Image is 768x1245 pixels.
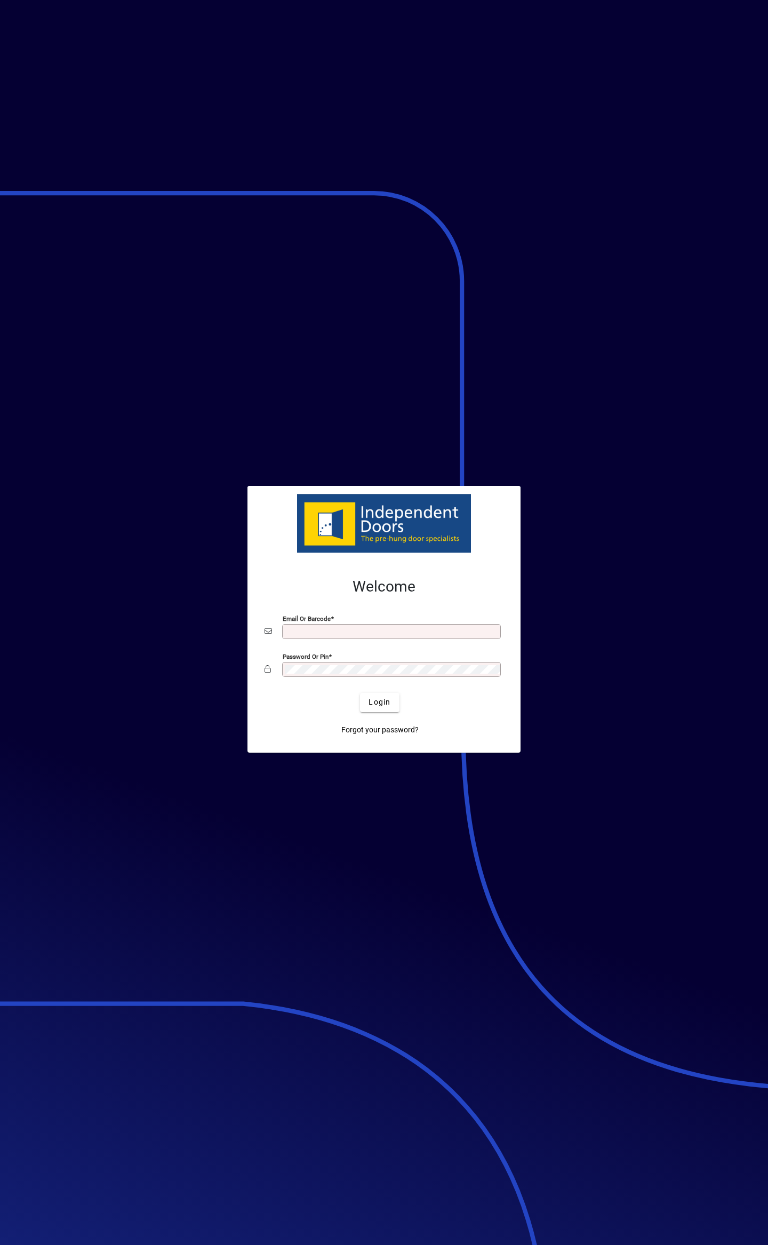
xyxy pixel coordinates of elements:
[360,693,399,712] button: Login
[337,721,423,740] a: Forgot your password?
[265,578,503,596] h2: Welcome
[283,652,329,660] mat-label: Password or Pin
[341,724,419,736] span: Forgot your password?
[283,614,331,622] mat-label: Email or Barcode
[369,697,390,708] span: Login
